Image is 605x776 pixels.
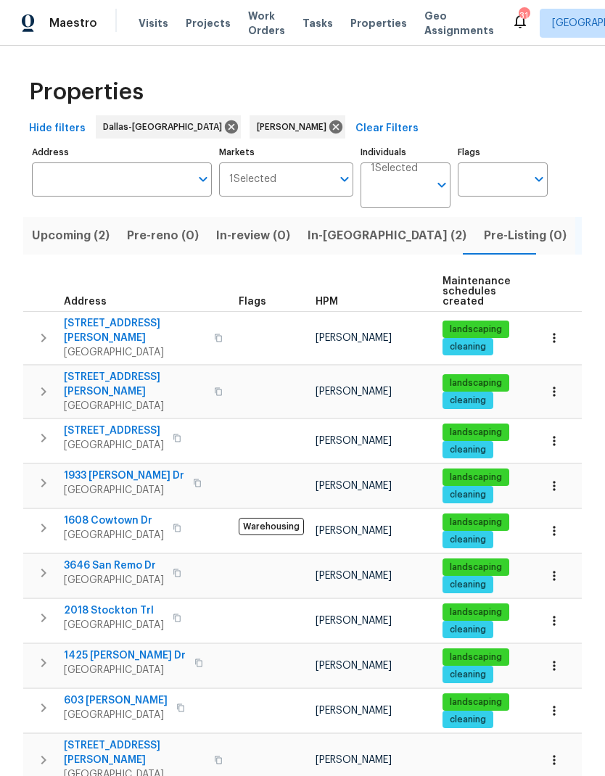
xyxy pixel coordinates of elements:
[186,16,231,30] span: Projects
[64,438,164,453] span: [GEOGRAPHIC_DATA]
[334,169,355,189] button: Open
[355,120,419,138] span: Clear Filters
[444,714,492,726] span: cleaning
[444,696,508,709] span: landscaping
[250,115,345,139] div: [PERSON_NAME]
[239,518,304,535] span: Warehousing
[64,345,205,360] span: [GEOGRAPHIC_DATA]
[64,469,184,483] span: 1933 [PERSON_NAME] Dr
[193,169,213,189] button: Open
[316,526,392,536] span: [PERSON_NAME]
[444,489,492,501] span: cleaning
[29,120,86,138] span: Hide filters
[316,706,392,716] span: [PERSON_NAME]
[239,297,266,307] span: Flags
[64,663,186,677] span: [GEOGRAPHIC_DATA]
[432,175,452,195] button: Open
[64,738,205,767] span: [STREET_ADDRESS][PERSON_NAME]
[316,333,392,343] span: [PERSON_NAME]
[444,471,508,484] span: landscaping
[216,226,290,246] span: In-review (0)
[49,16,97,30] span: Maestro
[316,571,392,581] span: [PERSON_NAME]
[444,377,508,389] span: landscaping
[316,297,338,307] span: HPM
[484,226,567,246] span: Pre-Listing (0)
[444,444,492,456] span: cleaning
[64,708,168,722] span: [GEOGRAPHIC_DATA]
[302,18,333,28] span: Tasks
[64,603,164,618] span: 2018 Stockton Trl
[219,148,354,157] label: Markets
[444,534,492,546] span: cleaning
[64,483,184,498] span: [GEOGRAPHIC_DATA]
[529,169,549,189] button: Open
[64,693,168,708] span: 603 [PERSON_NAME]
[444,341,492,353] span: cleaning
[32,226,110,246] span: Upcoming (2)
[444,606,508,619] span: landscaping
[444,651,508,664] span: landscaping
[64,618,164,632] span: [GEOGRAPHIC_DATA]
[64,370,205,399] span: [STREET_ADDRESS][PERSON_NAME]
[248,9,285,38] span: Work Orders
[96,115,241,139] div: Dallas-[GEOGRAPHIC_DATA]
[424,9,494,38] span: Geo Assignments
[371,162,418,175] span: 1 Selected
[308,226,466,246] span: In-[GEOGRAPHIC_DATA] (2)
[64,558,164,573] span: 3646 San Remo Dr
[444,561,508,574] span: landscaping
[64,424,164,438] span: [STREET_ADDRESS]
[444,395,492,407] span: cleaning
[64,316,205,345] span: [STREET_ADDRESS][PERSON_NAME]
[316,661,392,671] span: [PERSON_NAME]
[443,276,511,307] span: Maintenance schedules created
[316,616,392,626] span: [PERSON_NAME]
[458,148,548,157] label: Flags
[444,426,508,439] span: landscaping
[444,516,508,529] span: landscaping
[23,115,91,142] button: Hide filters
[444,323,508,336] span: landscaping
[444,579,492,591] span: cleaning
[64,648,186,663] span: 1425 [PERSON_NAME] Dr
[519,9,529,23] div: 31
[316,755,392,765] span: [PERSON_NAME]
[316,481,392,491] span: [PERSON_NAME]
[127,226,199,246] span: Pre-reno (0)
[229,173,276,186] span: 1 Selected
[257,120,332,134] span: [PERSON_NAME]
[350,16,407,30] span: Properties
[361,148,450,157] label: Individuals
[64,528,164,542] span: [GEOGRAPHIC_DATA]
[64,573,164,587] span: [GEOGRAPHIC_DATA]
[444,624,492,636] span: cleaning
[64,513,164,528] span: 1608 Cowtown Dr
[32,148,212,157] label: Address
[64,297,107,307] span: Address
[350,115,424,142] button: Clear Filters
[316,387,392,397] span: [PERSON_NAME]
[29,85,144,99] span: Properties
[139,16,168,30] span: Visits
[64,399,205,413] span: [GEOGRAPHIC_DATA]
[444,669,492,681] span: cleaning
[103,120,228,134] span: Dallas-[GEOGRAPHIC_DATA]
[316,436,392,446] span: [PERSON_NAME]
